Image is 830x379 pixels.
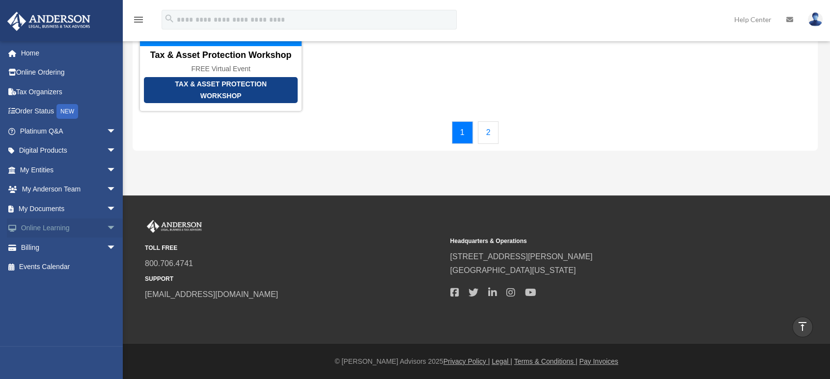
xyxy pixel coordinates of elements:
a: [STREET_ADDRESS][PERSON_NAME] [450,252,593,261]
span: arrow_drop_down [107,218,126,239]
img: User Pic [808,12,823,27]
img: Anderson Advisors Platinum Portal [145,220,204,233]
a: My Anderson Teamarrow_drop_down [7,180,131,199]
i: vertical_align_top [797,321,808,332]
a: menu [133,17,144,26]
a: 800.706.4741 [145,259,193,268]
a: Tax Organizers [7,82,131,102]
a: Legal | [492,357,512,365]
i: search [164,13,175,24]
span: arrow_drop_down [107,160,126,180]
a: 1 [452,121,473,144]
small: Headquarters & Operations [450,236,749,246]
small: TOLL FREE [145,243,443,253]
a: My Documentsarrow_drop_down [7,199,131,218]
span: arrow_drop_down [107,199,126,219]
span: arrow_drop_down [107,141,126,161]
a: Terms & Conditions | [514,357,578,365]
img: Anderson Advisors Platinum Portal [4,12,93,31]
a: Platinum Q&Aarrow_drop_down [7,121,131,141]
span: arrow_drop_down [107,180,126,200]
div: © [PERSON_NAME] Advisors 2025 [123,355,830,368]
div: Tax & Asset Protection Workshop [144,77,298,103]
div: Tax & Asset Protection Workshop [140,50,302,61]
small: SUPPORT [145,274,443,284]
a: [EMAIL_ADDRESS][DOMAIN_NAME] [145,290,278,298]
a: [GEOGRAPHIC_DATA][US_STATE] [450,266,576,274]
a: Privacy Policy | [443,357,490,365]
span: arrow_drop_down [107,238,126,258]
a: Events Calendar [7,257,126,277]
a: Digital Productsarrow_drop_down [7,141,131,161]
a: Order StatusNEW [7,102,131,122]
a: vertical_align_top [792,317,813,337]
a: Online Ordering [7,63,131,82]
div: NEW [56,104,78,119]
a: 2 [478,121,499,144]
span: arrow_drop_down [107,121,126,141]
a: Home [7,43,131,63]
a: Online Learningarrow_drop_down [7,218,131,238]
a: Pay Invoices [579,357,618,365]
a: Tax & Asset Protection Workshop Tax & Asset Protection Workshop FREE Virtual Event [DATE] [139,23,302,111]
div: FREE Virtual Event [140,65,302,73]
a: My Entitiesarrow_drop_down [7,160,131,180]
i: menu [133,14,144,26]
a: Billingarrow_drop_down [7,238,131,257]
